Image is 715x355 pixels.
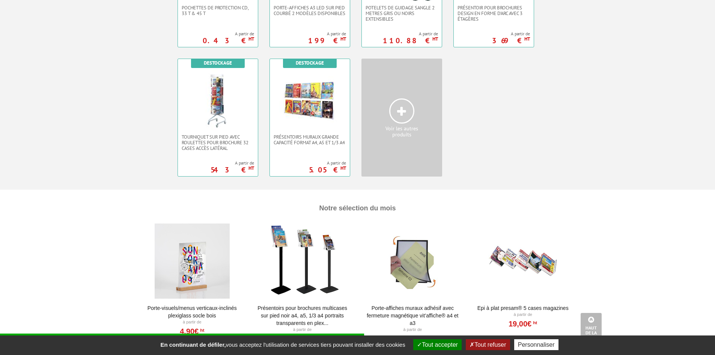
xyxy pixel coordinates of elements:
[274,134,346,145] span: PRÉSENTOIRS MURAUX GRANDE CAPACITÉ FORMAT A4, A5 ET 1/3 A4
[305,168,346,172] p: 5.05 €
[280,70,340,130] img: PRÉSENTOIRS MURAUX GRANDE CAPACITÉ FORMAT A4, A5 ET 1/3 A4
[308,31,346,37] span: A partir de
[203,31,254,37] span: A partir de
[270,5,350,16] a: Porte-affiches A3 LED sur pied courbé 2 modèles disponibles
[188,70,248,130] img: Tourniquet sur pied avec roulettes pour brochure 32 cases accès latéral
[256,327,349,333] p: À partir de
[514,339,558,350] button: Personnaliser (fenêtre modale)
[509,322,537,326] a: 19,00€HT
[488,38,530,43] p: 369 €
[160,341,226,348] strong: En continuant de défiler,
[531,320,537,325] sup: HT
[180,329,204,334] a: 4,90€HT
[304,38,346,43] p: 199 €
[199,38,254,43] p: 0.43 €
[524,36,530,42] sup: HT
[211,160,254,166] span: A partir de
[256,304,349,327] a: Présentoirs pour brochures multicases sur pied NOIR A4, A5, 1/3 A4 Portraits transparents en plex...
[432,36,438,42] sup: HT
[248,165,254,171] sup: HT
[199,328,204,333] sup: HT
[146,197,570,220] h4: Notre Sélection du mois
[413,339,462,350] button: Tout accepter
[340,165,346,171] sup: HT
[366,5,438,22] span: POTELETS DE GUIDAGE SANGLE 2 METRES GRIS OU NOIRS EXTENSIBLEs
[207,168,254,172] p: 543 €
[383,31,438,37] span: A partir de
[581,313,602,344] a: Haut de la page
[178,134,258,151] a: Tourniquet sur pied avec roulettes pour brochure 32 cases accès latéral
[492,31,530,37] span: A partir de
[309,160,346,166] span: A partir de
[146,304,239,319] a: Porte-Visuels/Menus verticaux-inclinés plexiglass socle bois
[379,38,438,43] p: 110.88 €
[146,319,239,325] p: À partir de
[361,125,442,138] span: Voir les autres produits
[477,312,569,318] p: À partir de
[340,36,346,42] sup: HT
[182,5,254,16] span: Pochettes de protection CD, 33 T & 45 T
[366,327,459,333] p: À partir de
[361,59,442,177] a: Voir les autresproduits
[454,5,534,22] a: Présentoir pour brochures design en forme d'arc avec 3 étagères
[296,60,324,66] b: Destockage
[458,5,530,22] span: Présentoir pour brochures design en forme d'arc avec 3 étagères
[466,339,510,350] button: Tout refuser
[157,341,409,348] span: vous acceptez l'utilisation de services tiers pouvant installer des cookies
[248,36,254,42] sup: HT
[366,304,459,327] a: Porte-affiches muraux adhésif avec fermeture magnétique VIT’AFFICHE® A4 et A3
[274,5,346,16] span: Porte-affiches A3 LED sur pied courbé 2 modèles disponibles
[362,5,442,22] a: POTELETS DE GUIDAGE SANGLE 2 METRES GRIS OU NOIRS EXTENSIBLEs
[270,134,350,145] a: PRÉSENTOIRS MURAUX GRANDE CAPACITÉ FORMAT A4, A5 ET 1/3 A4
[477,304,569,312] a: Epi à plat Presam® 5 cases magazines
[182,134,254,151] span: Tourniquet sur pied avec roulettes pour brochure 32 cases accès latéral
[204,60,232,66] b: Destockage
[178,5,258,16] a: Pochettes de protection CD, 33 T & 45 T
